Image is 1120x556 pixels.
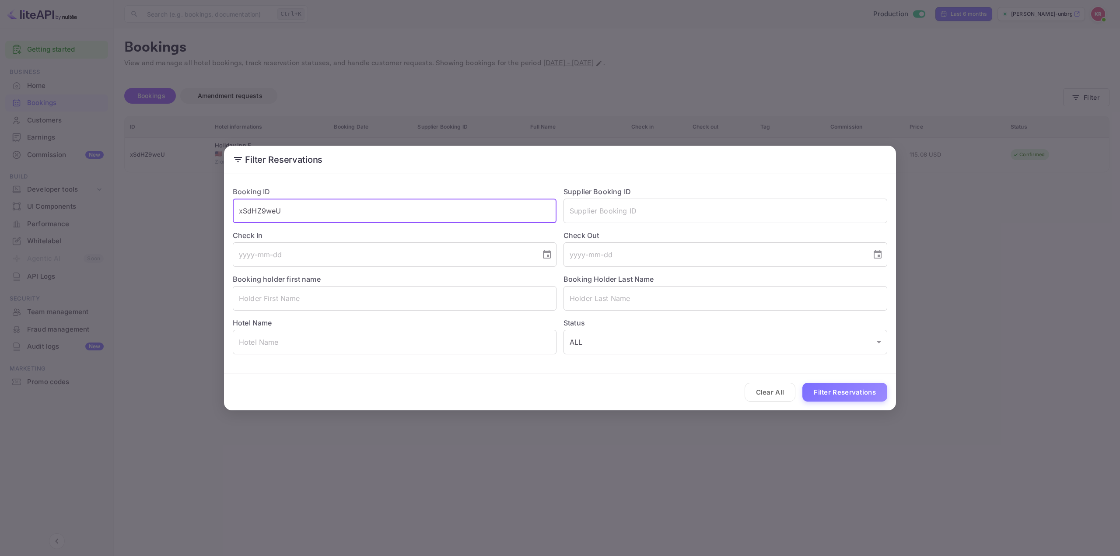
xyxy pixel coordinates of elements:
input: Holder Last Name [563,286,887,311]
label: Hotel Name [233,318,272,327]
label: Supplier Booking ID [563,187,631,196]
label: Check Out [563,230,887,241]
button: Filter Reservations [802,383,887,402]
input: Booking ID [233,199,556,223]
input: Supplier Booking ID [563,199,887,223]
label: Check In [233,230,556,241]
label: Booking holder first name [233,275,321,283]
input: yyyy-mm-dd [233,242,535,267]
input: Holder First Name [233,286,556,311]
h2: Filter Reservations [224,146,896,174]
input: yyyy-mm-dd [563,242,865,267]
label: Status [563,318,887,328]
button: Clear All [745,383,796,402]
input: Hotel Name [233,330,556,354]
div: ALL [563,330,887,354]
button: Choose date [869,246,886,263]
button: Choose date [538,246,556,263]
label: Booking ID [233,187,270,196]
label: Booking Holder Last Name [563,275,654,283]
